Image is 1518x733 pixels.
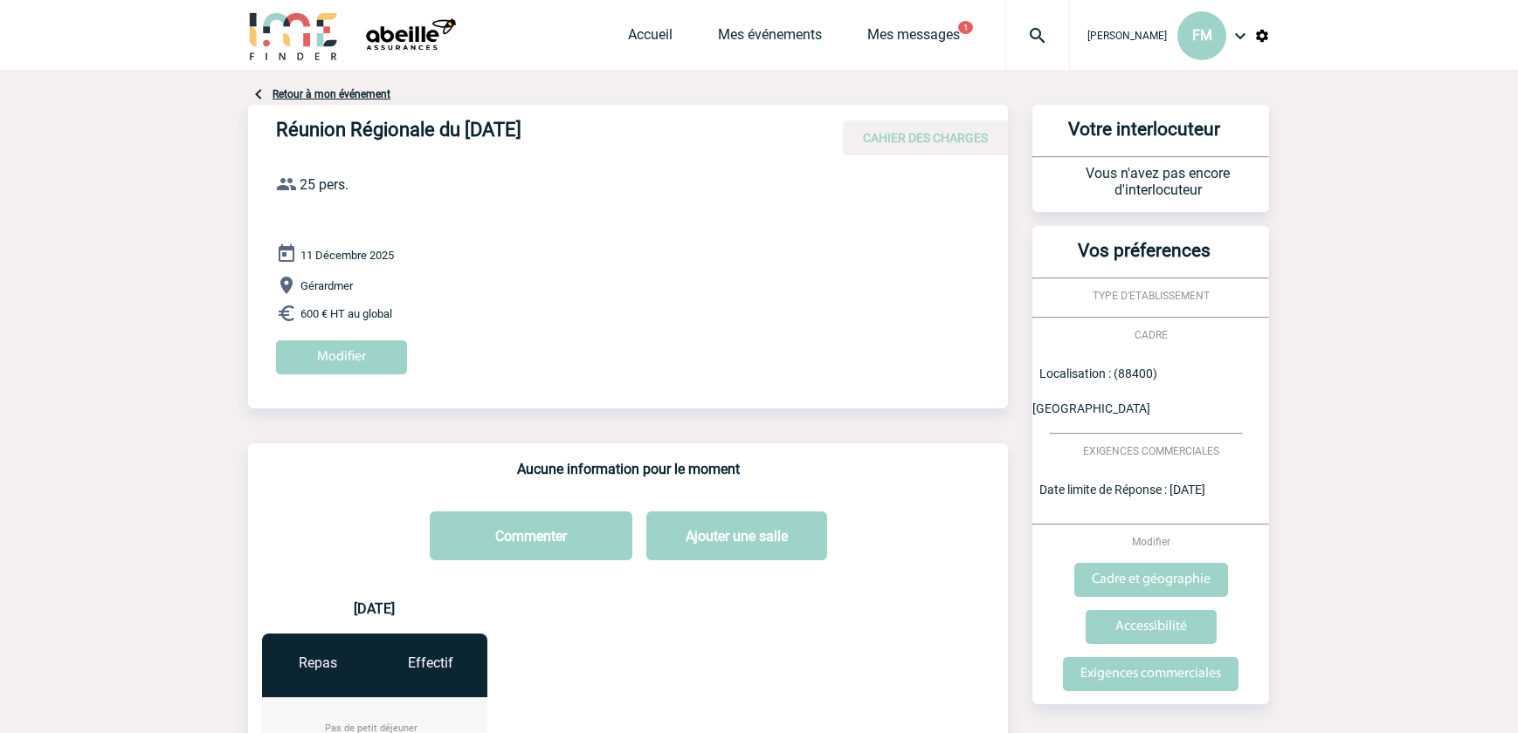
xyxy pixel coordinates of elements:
b: [DATE] [354,600,395,617]
span: 600 € HT au global [300,307,392,320]
a: Accueil [628,26,673,51]
h3: Votre interlocuteur [1039,119,1248,156]
span: 11 Décembre 2025 [300,249,394,262]
span: [PERSON_NAME] [1087,30,1167,42]
a: Mes événements [718,26,822,51]
a: Mes messages [867,26,960,51]
span: EXIGENCES COMMERCIALES [1083,445,1219,457]
span: CAHIER DES CHARGES [863,131,988,145]
span: Vous n'avez pas encore d'interlocuteur [1086,165,1230,198]
span: CADRE [1135,329,1168,341]
div: Effectif [375,654,487,671]
span: FM [1192,27,1212,44]
span: Modifier [1132,536,1170,548]
a: Retour à mon événement [273,88,390,100]
button: Commenter [430,511,632,560]
div: Repas [262,654,375,671]
span: TYPE D'ETABLISSEMENT [1093,290,1210,302]
h4: Réunion Régionale du [DATE] [276,119,800,148]
h3: Vos préferences [1039,240,1248,277]
input: Cadre et géographie [1074,563,1228,597]
button: 1 [958,21,973,34]
input: Modifier [276,340,407,374]
span: Localisation : (88400) [GEOGRAPHIC_DATA] [1032,366,1157,415]
img: IME-Finder [248,10,339,60]
span: 25 pers. [300,176,348,193]
h3: Aucune information pour le moment [266,461,990,477]
button: Ajouter une salle [646,511,827,560]
input: Accessibilité [1086,610,1217,644]
input: Exigences commerciales [1063,657,1239,691]
span: Gérardmer [300,279,353,292]
span: Date limite de Réponse : [DATE] [1039,483,1205,497]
